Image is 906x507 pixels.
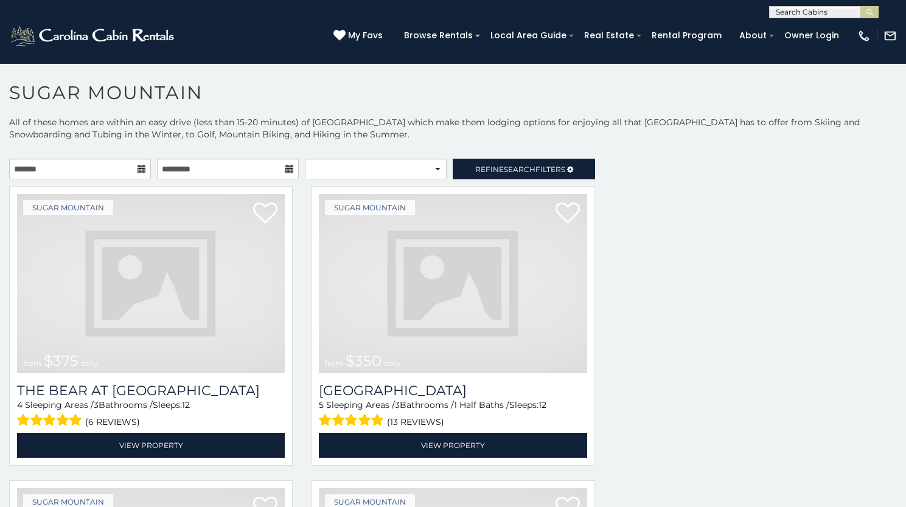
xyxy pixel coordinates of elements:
a: from $350 daily [319,194,587,373]
a: View Property [319,433,587,458]
span: (6 reviews) [85,414,140,430]
a: View Property [17,433,285,458]
span: My Favs [348,29,383,42]
h3: The Bear At Sugar Mountain [17,382,285,399]
a: Rental Program [646,26,728,45]
a: RefineSearchFilters [453,159,594,179]
span: Refine Filters [475,165,565,174]
a: Add to favorites [253,201,277,227]
img: dummy-image.jpg [319,194,587,373]
span: daily [81,359,98,368]
h3: Grouse Moor Lodge [319,382,587,399]
a: Sugar Mountain [23,200,113,215]
span: 12 [182,399,190,410]
img: phone-regular-white.png [857,29,871,43]
a: Real Estate [578,26,640,45]
img: White-1-2.png [9,24,178,48]
a: The Bear At [GEOGRAPHIC_DATA] [17,382,285,399]
img: mail-regular-white.png [883,29,897,43]
span: 1 Half Baths / [454,399,509,410]
img: dummy-image.jpg [17,194,285,373]
div: Sleeping Areas / Bathrooms / Sleeps: [319,399,587,430]
span: from [325,359,343,368]
span: 4 [17,399,23,410]
a: [GEOGRAPHIC_DATA] [319,382,587,399]
a: Sugar Mountain [325,200,415,215]
span: 3 [395,399,400,410]
a: from $375 daily [17,194,285,373]
a: Owner Login [778,26,845,45]
span: $375 [44,352,78,370]
span: $350 [346,352,382,370]
a: Local Area Guide [484,26,573,45]
a: Add to favorites [556,201,580,227]
span: Search [504,165,535,174]
a: About [733,26,773,45]
a: My Favs [333,29,386,43]
a: Browse Rentals [398,26,479,45]
span: daily [384,359,401,368]
span: (13 reviews) [387,414,444,430]
span: 3 [94,399,99,410]
div: Sleeping Areas / Bathrooms / Sleeps: [17,399,285,430]
span: from [23,359,41,368]
span: 5 [319,399,324,410]
span: 12 [538,399,546,410]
